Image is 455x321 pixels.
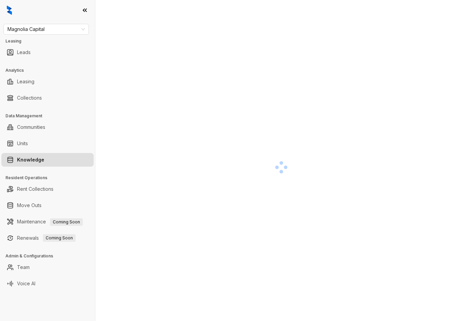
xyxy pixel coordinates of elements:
li: Communities [1,120,94,134]
h3: Data Management [5,113,95,119]
li: Move Outs [1,199,94,212]
li: Units [1,137,94,150]
li: Leads [1,46,94,59]
a: Voice AI [17,277,35,290]
a: Leads [17,46,31,59]
h3: Admin & Configurations [5,253,95,259]
a: Communities [17,120,45,134]
a: Units [17,137,28,150]
li: Team [1,260,94,274]
a: Team [17,260,30,274]
img: logo [7,5,12,15]
a: Leasing [17,75,34,88]
span: Coming Soon [50,218,83,226]
h3: Resident Operations [5,175,95,181]
a: Collections [17,91,42,105]
h3: Analytics [5,67,95,73]
li: Knowledge [1,153,94,167]
li: Maintenance [1,215,94,229]
li: Collections [1,91,94,105]
span: Magnolia Capital [7,24,85,34]
li: Leasing [1,75,94,88]
a: Rent Collections [17,182,53,196]
a: Move Outs [17,199,42,212]
li: Voice AI [1,277,94,290]
li: Renewals [1,231,94,245]
a: Knowledge [17,153,44,167]
span: Coming Soon [43,234,76,242]
h3: Leasing [5,38,95,44]
a: RenewalsComing Soon [17,231,76,245]
li: Rent Collections [1,182,94,196]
